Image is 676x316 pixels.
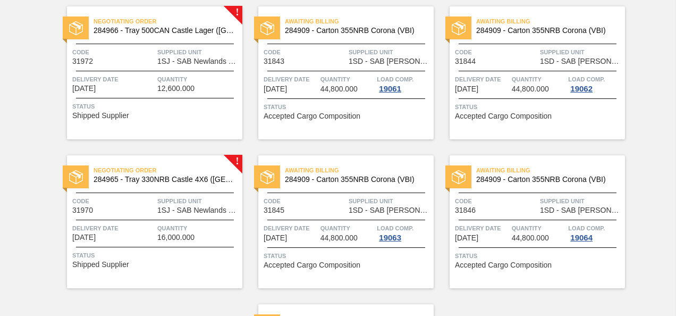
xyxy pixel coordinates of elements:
[455,47,537,57] span: Code
[512,234,549,242] span: 44,800.000
[455,85,478,93] span: 09/23/2025
[377,74,431,93] a: Load Comp.19061
[377,223,413,234] span: Load Comp.
[72,57,93,65] span: 31972
[540,206,622,214] span: 1SD - SAB Rosslyn Brewery
[455,251,622,261] span: Status
[157,74,240,85] span: Quantity
[452,170,466,184] img: status
[377,234,403,242] div: 19063
[69,21,83,35] img: status
[455,196,537,206] span: Code
[476,176,616,184] span: 284909 - Carton 355NRB Corona (VBI)
[264,251,431,261] span: Status
[72,234,96,242] span: 09/23/2025
[512,74,566,85] span: Quantity
[455,223,509,234] span: Delivery Date
[264,206,284,214] span: 31845
[72,112,129,120] span: Shipped Supplier
[157,234,195,242] span: 16,000.000
[455,112,552,120] span: Accepted Cargo Composition
[157,57,240,65] span: 1SJ - SAB Newlands Brewery
[512,223,566,234] span: Quantity
[242,6,434,139] a: statusAwaiting Billing284909 - Carton 355NRB Corona (VBI)Code31843Supplied Unit1SD - SAB [PERSON_...
[455,261,552,269] span: Accepted Cargo Composition
[349,47,431,57] span: Supplied Unit
[157,85,195,93] span: 12,600.000
[260,170,274,184] img: status
[72,101,240,112] span: Status
[264,261,360,269] span: Accepted Cargo Composition
[476,16,625,27] span: Awaiting Billing
[157,223,240,234] span: Quantity
[72,196,155,206] span: Code
[51,155,242,288] a: !statusNegotiating Order284965 - Tray 330NRB Castle 4X6 ([GEOGRAPHIC_DATA])Code31970Supplied Unit...
[568,74,605,85] span: Load Comp.
[434,6,625,139] a: statusAwaiting Billing284909 - Carton 355NRB Corona (VBI)Code31844Supplied Unit1SD - SAB [PERSON_...
[434,155,625,288] a: statusAwaiting Billing284909 - Carton 355NRB Corona (VBI)Code31846Supplied Unit1SD - SAB [PERSON_...
[51,6,242,139] a: !statusNegotiating Order284966 - Tray 500CAN Castle Lager ([GEOGRAPHIC_DATA])Code31972Supplied Un...
[377,74,413,85] span: Load Comp.
[72,223,155,234] span: Delivery Date
[568,85,595,93] div: 19062
[455,206,476,214] span: 31846
[512,85,549,93] span: 44,800.000
[320,85,358,93] span: 44,800.000
[264,196,346,206] span: Code
[285,27,425,35] span: 284909 - Carton 355NRB Corona (VBI)
[69,170,83,184] img: status
[285,165,434,176] span: Awaiting Billing
[568,234,595,242] div: 19064
[455,57,476,65] span: 31844
[568,223,605,234] span: Load Comp.
[285,176,425,184] span: 284909 - Carton 355NRB Corona (VBI)
[72,206,93,214] span: 31970
[72,250,240,261] span: Status
[242,155,434,288] a: statusAwaiting Billing284909 - Carton 355NRB Corona (VBI)Code31845Supplied Unit1SD - SAB [PERSON_...
[72,85,96,93] span: 09/21/2025
[157,196,240,206] span: Supplied Unit
[264,223,318,234] span: Delivery Date
[377,85,403,93] div: 19061
[264,74,318,85] span: Delivery Date
[540,196,622,206] span: Supplied Unit
[94,27,234,35] span: 284966 - Tray 500CAN Castle Lager (Hogwarts)
[476,165,625,176] span: Awaiting Billing
[320,74,375,85] span: Quantity
[455,74,509,85] span: Delivery Date
[94,165,242,176] span: Negotiating Order
[264,102,431,112] span: Status
[94,16,242,27] span: Negotiating Order
[349,206,431,214] span: 1SD - SAB Rosslyn Brewery
[568,74,622,93] a: Load Comp.19062
[157,206,240,214] span: 1SJ - SAB Newlands Brewery
[455,234,478,242] span: 09/25/2025
[157,47,240,57] span: Supplied Unit
[320,234,358,242] span: 44,800.000
[72,74,155,85] span: Delivery Date
[264,234,287,242] span: 09/24/2025
[94,176,234,184] span: 284965 - Tray 330NRB Castle 4X6 (Hogwarts)
[377,223,431,242] a: Load Comp.19063
[72,47,155,57] span: Code
[320,223,375,234] span: Quantity
[264,85,287,93] span: 09/22/2025
[349,57,431,65] span: 1SD - SAB Rosslyn Brewery
[540,47,622,57] span: Supplied Unit
[260,21,274,35] img: status
[568,223,622,242] a: Load Comp.19064
[72,261,129,269] span: Shipped Supplier
[264,112,360,120] span: Accepted Cargo Composition
[455,102,622,112] span: Status
[452,21,466,35] img: status
[285,16,434,27] span: Awaiting Billing
[349,196,431,206] span: Supplied Unit
[264,57,284,65] span: 31843
[540,57,622,65] span: 1SD - SAB Rosslyn Brewery
[476,27,616,35] span: 284909 - Carton 355NRB Corona (VBI)
[264,47,346,57] span: Code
